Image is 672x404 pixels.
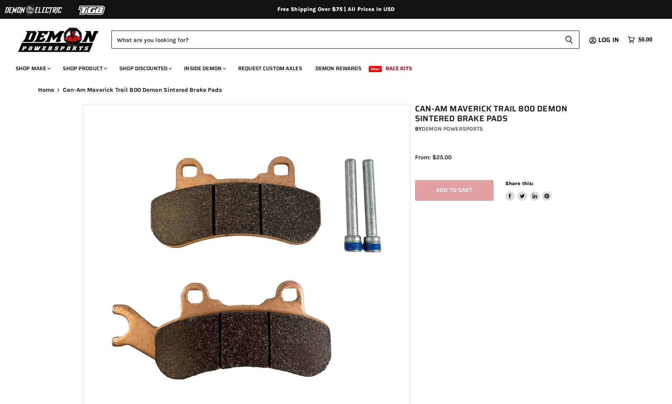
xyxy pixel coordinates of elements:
[57,60,112,76] a: Shop Product
[415,104,594,124] h1: Can-Am Maverick Trail 800 Demon Sintered Brake Pads
[369,66,382,72] span: New!
[113,60,177,76] a: Shop Discounted
[415,154,452,161] span: From: $25.00
[22,6,650,13] div: Free Shipping Over $75 | All Prices In USD
[178,60,231,76] a: Inside Demon
[232,60,308,76] a: Request Custom Axles
[380,60,418,76] a: Race Kits
[10,57,650,76] ul: Main menu
[624,34,656,45] a: $0.00
[638,36,652,44] span: $0.00
[422,126,483,132] a: Demon Powersports
[111,31,559,49] input: Search
[415,125,594,133] div: by
[10,60,55,76] a: Shop Make
[505,180,552,201] aside: Share this:
[22,87,650,93] nav: Breadcrumbs
[598,35,619,45] span: Log in
[111,31,579,49] form: Product
[4,3,63,18] img: Demon Electric Logo 2
[559,31,579,49] button: Search
[63,87,222,93] span: Can-Am Maverick Trail 800 Demon Sintered Brake Pads
[595,36,624,44] a: Log in
[38,87,55,93] a: Home
[63,3,122,18] img: TGB Logo 2
[16,25,102,53] img: Demon Powersports
[310,60,367,76] a: Demon Rewards
[505,180,534,186] span: Share this:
